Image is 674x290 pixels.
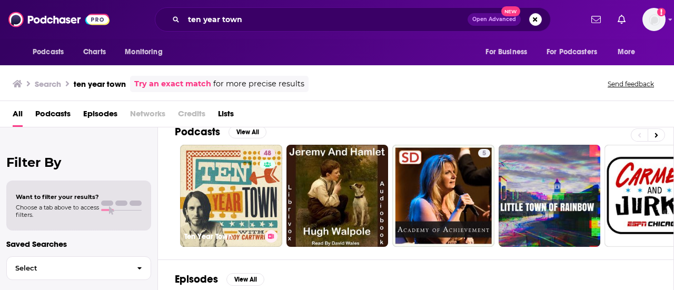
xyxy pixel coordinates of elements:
button: View All [226,273,264,286]
a: Podcasts [35,105,71,127]
span: For Podcasters [547,45,597,59]
a: 48Ten Year Town [180,145,282,247]
a: 5 [392,145,494,247]
p: Saved Searches [6,239,151,249]
h3: Search [35,79,61,89]
button: open menu [117,42,176,62]
h2: Podcasts [175,125,220,138]
h2: Episodes [175,273,218,286]
button: open menu [478,42,540,62]
button: Show profile menu [642,8,666,31]
span: Choose a tab above to access filters. [16,204,99,218]
button: View All [229,126,266,138]
button: Select [6,256,151,280]
span: for more precise results [213,78,304,90]
a: Charts [76,42,112,62]
img: User Profile [642,8,666,31]
span: New [501,6,520,16]
h3: Ten Year Town [184,232,261,241]
button: open menu [25,42,77,62]
span: Monitoring [125,45,162,59]
span: Want to filter your results? [16,193,99,201]
a: EpisodesView All [175,273,264,286]
a: Try an exact match [134,78,211,90]
span: Logged in as abirchfield [642,8,666,31]
span: Podcasts [33,45,64,59]
a: Lists [218,105,234,127]
button: open menu [610,42,649,62]
svg: Add a profile image [657,8,666,16]
a: PodcastsView All [175,125,266,138]
h3: ten year town [74,79,126,89]
button: Send feedback [604,79,657,88]
a: Episodes [83,105,117,127]
a: All [13,105,23,127]
span: 48 [264,148,271,159]
span: Open Advanced [472,17,516,22]
span: Select [7,265,128,272]
span: Credits [178,105,205,127]
span: Networks [130,105,165,127]
a: 48 [260,149,275,157]
a: Show notifications dropdown [587,11,605,28]
img: Podchaser - Follow, Share and Rate Podcasts [8,9,110,29]
span: For Business [485,45,527,59]
a: 5 [478,149,490,157]
h2: Filter By [6,155,151,170]
span: 5 [482,148,486,159]
div: Search podcasts, credits, & more... [155,7,551,32]
a: Show notifications dropdown [613,11,630,28]
span: More [618,45,636,59]
button: open menu [540,42,612,62]
input: Search podcasts, credits, & more... [184,11,468,28]
span: Charts [83,45,106,59]
button: Open AdvancedNew [468,13,521,26]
